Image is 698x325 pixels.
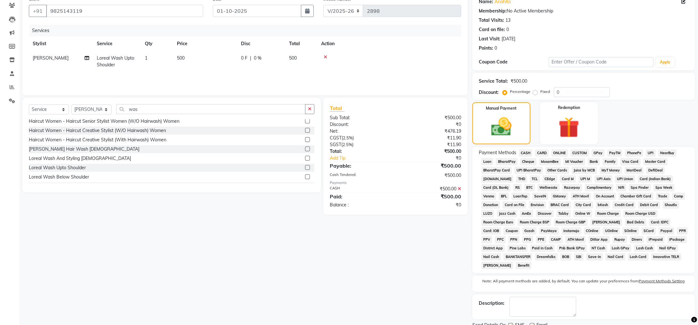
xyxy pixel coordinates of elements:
[481,262,513,269] span: [PERSON_NAME]
[29,155,131,162] div: Loreal Wash And Styling [DEMOGRAPHIC_DATA]
[325,135,395,141] div: ( )
[330,135,342,141] span: CGST
[395,128,466,135] div: ₹476.19
[325,162,395,170] div: Payable:
[520,210,533,217] span: AmEx
[481,193,496,200] span: Venmo
[395,141,466,148] div: ₹11.90
[625,149,643,157] span: PhonePe
[29,5,47,17] button: +91
[524,184,535,191] span: BTC
[584,227,601,235] span: COnline
[616,184,626,191] span: Nift
[639,278,685,284] label: Payment Methods Setting
[649,219,671,226] span: Card: IDFC
[659,227,675,235] span: Paypal
[574,253,584,261] span: SBI
[545,167,569,174] span: Other Cards
[481,175,514,183] span: [DOMAIN_NAME]
[549,236,563,243] span: CAMP
[615,175,635,183] span: UPI Union
[539,227,559,235] span: PayMaya
[594,193,616,200] span: On Account
[543,175,557,183] span: CEdge
[570,149,589,157] span: CUSTOM
[634,245,655,252] span: Lash Cash
[325,155,407,162] a: Add Tip
[481,227,501,235] span: Card: IOB
[549,201,571,209] span: BRAC Card
[572,167,597,174] span: Juice by MCB
[325,128,395,135] div: Net:
[395,114,466,121] div: ₹500.00
[554,219,588,226] span: Room Charge GBP
[343,135,353,140] span: 2.5%
[590,219,622,226] span: [PERSON_NAME]
[486,105,517,111] label: Manual Payment
[602,158,618,165] span: Family
[29,174,89,180] div: Loreal Wash Below Shoulder
[479,89,499,96] div: Discount:
[29,25,466,37] div: Services
[530,175,540,183] span: TCL
[656,57,674,67] button: Apply
[511,193,530,200] span: LoanTap
[395,172,466,179] div: ₹500.00
[607,149,623,157] span: PayTM
[672,193,686,200] span: Comp
[479,8,688,14] div: No Active Membership
[530,245,555,252] span: Paid in Cash
[481,158,494,165] span: Loan
[116,104,305,114] input: Search or Scan
[254,55,262,62] span: 0 %
[330,142,341,147] span: SGST
[395,135,466,141] div: ₹11.90
[495,236,506,243] span: PPC
[536,210,554,217] span: Discover
[605,253,625,261] span: Nail Card
[343,142,352,147] span: 2.5%
[529,201,546,209] span: Envision
[479,45,493,52] div: Points:
[557,245,587,252] span: Pnb Bank GPay
[646,167,665,174] span: DefiDeal
[556,210,571,217] span: Tabby
[485,115,518,138] img: _cash.svg
[646,149,656,157] span: UPI
[552,114,586,140] img: _gift.svg
[481,210,494,217] span: LUZO
[667,236,687,243] span: iPackage
[610,245,632,252] span: Lash GPay
[551,193,568,200] span: GMoney
[560,175,576,183] span: Card M
[571,193,591,200] span: ATH Movil
[508,236,519,243] span: PPN
[479,26,505,33] div: Card on file:
[574,201,593,209] span: City Card
[612,201,636,209] span: Credit Card
[395,202,466,208] div: ₹0
[520,158,536,165] span: Cheque
[241,55,247,62] span: 0 F
[653,184,675,191] span: Spa Week
[177,55,185,61] span: 500
[93,37,141,51] th: Service
[173,37,237,51] th: Price
[622,227,639,235] span: SOnline
[620,158,641,165] span: Visa Card
[29,146,139,153] div: [PERSON_NAME] Hair Wash [DEMOGRAPHIC_DATA]
[481,236,493,243] span: PPV
[496,158,518,165] span: BharatPay
[514,167,543,174] span: UPI BharatPay
[325,121,395,128] div: Discount:
[519,149,533,157] span: CASH
[145,55,147,61] span: 1
[479,8,507,14] div: Membership:
[625,219,646,226] span: Bad Debts
[518,219,551,226] span: Room Charge EGP
[479,36,500,42] div: Last Visit:
[594,175,612,183] span: UPI Axis
[479,300,504,307] div: Description:
[395,148,466,155] div: ₹500.00
[603,227,620,235] span: UOnline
